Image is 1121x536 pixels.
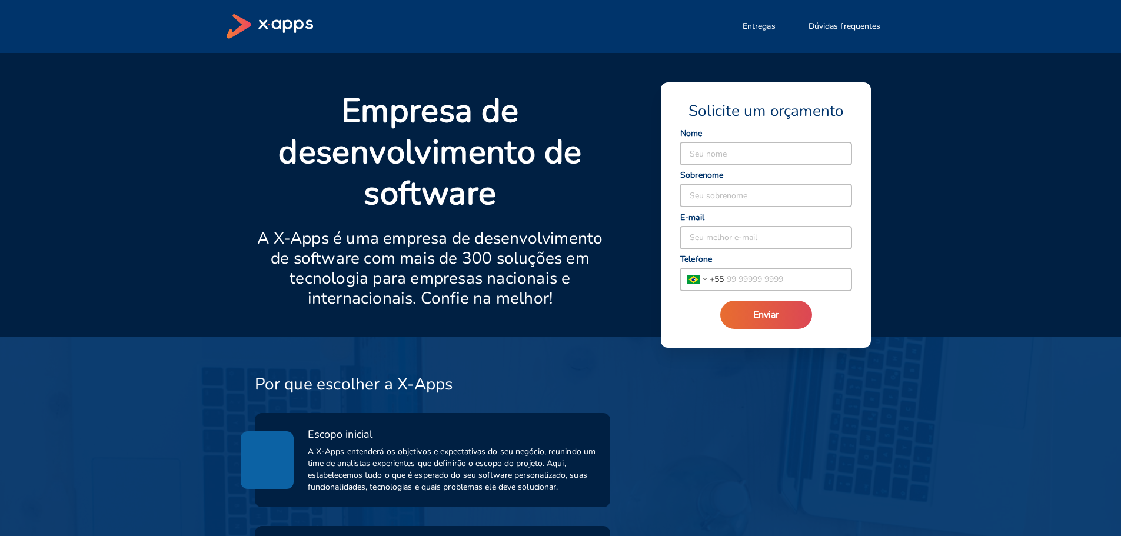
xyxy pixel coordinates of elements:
p: Empresa de desenvolvimento de software [255,91,606,214]
span: Escopo inicial [308,427,372,441]
button: Enviar [720,301,812,329]
span: + 55 [710,273,724,285]
span: Dúvidas frequentes [809,21,881,32]
span: A X-Apps entenderá os objetivos e expectativas do seu negócio, reunindo um time de analistas expe... [308,446,597,493]
input: Seu melhor e-mail [680,227,851,249]
h3: Por que escolher a X-Apps [255,374,453,394]
span: Enviar [753,308,779,321]
span: Solicite um orçamento [688,101,843,121]
input: Seu nome [680,142,851,165]
span: Entregas [743,21,776,32]
p: A X-Apps é uma empresa de desenvolvimento de software com mais de 300 soluções em tecnologia para... [255,228,606,308]
input: 99 99999 9999 [724,268,851,291]
button: Dúvidas frequentes [794,15,895,38]
button: Entregas [729,15,790,38]
input: Seu sobrenome [680,184,851,207]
